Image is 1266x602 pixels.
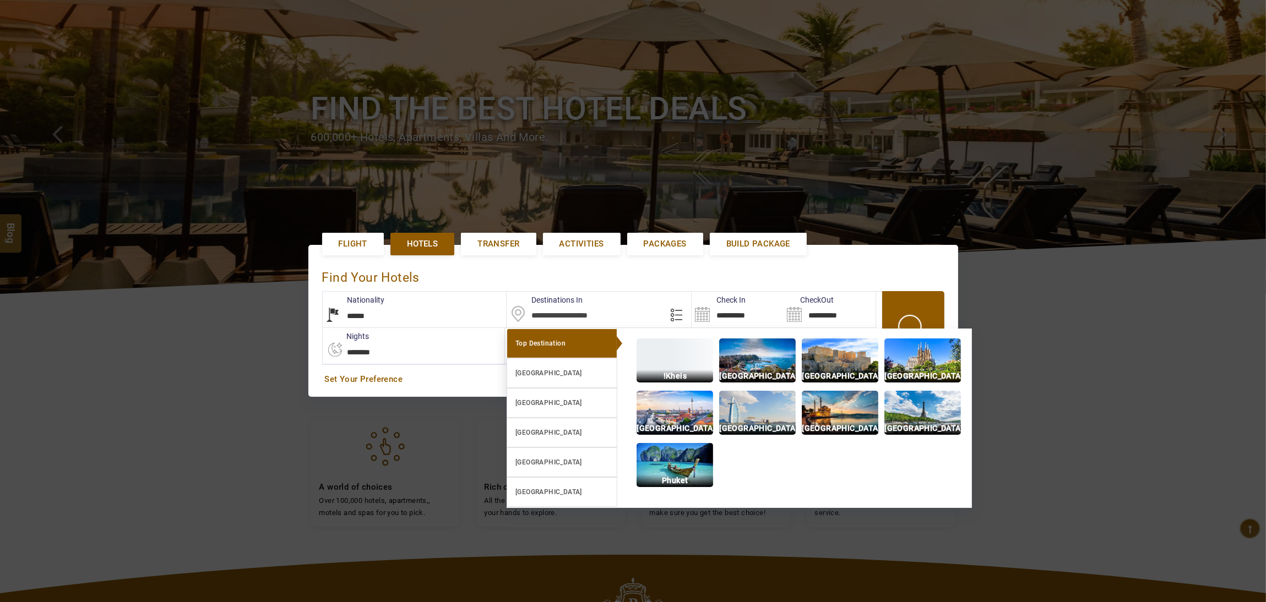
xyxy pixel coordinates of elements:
label: Rooms [505,331,554,342]
b: [GEOGRAPHIC_DATA] [515,458,582,466]
img: img [802,338,878,382]
a: [GEOGRAPHIC_DATA] [507,477,617,507]
div: Find Your Hotels [322,259,944,291]
img: img [637,338,713,382]
img: img [719,338,796,382]
a: [GEOGRAPHIC_DATA] [507,388,617,418]
b: [GEOGRAPHIC_DATA] [515,488,582,496]
label: Check In [692,294,746,305]
p: [GEOGRAPHIC_DATA] [884,422,961,435]
a: Activities [543,233,621,255]
span: Activities [559,238,604,250]
span: Build Package [726,238,790,250]
label: Nationality [323,294,385,305]
span: Hotels [407,238,438,250]
img: img [884,391,961,435]
p: Phuket [637,474,713,487]
img: img [637,443,713,487]
p: [GEOGRAPHIC_DATA] [802,422,878,435]
p: [GEOGRAPHIC_DATA] [802,370,878,382]
span: Flight [339,238,367,250]
a: Set Your Preference [325,374,942,385]
b: Top Destination [515,340,566,347]
img: img [884,338,961,382]
label: CheckOut [784,294,834,305]
a: Transfer [461,233,536,255]
b: [GEOGRAPHIC_DATA] [515,399,582,407]
a: [GEOGRAPHIC_DATA] [507,418,617,447]
p: [GEOGRAPHIC_DATA] [637,422,713,435]
p: [GEOGRAPHIC_DATA] [719,370,796,382]
b: [GEOGRAPHIC_DATA] [515,429,582,436]
input: Search [784,292,876,327]
img: img [802,391,878,435]
b: [GEOGRAPHIC_DATA] [515,369,582,377]
a: [GEOGRAPHIC_DATA] [507,447,617,477]
span: Transfer [477,238,519,250]
label: nights [322,331,370,342]
p: !Kheis [637,370,713,382]
a: Hotels [390,233,454,255]
p: [GEOGRAPHIC_DATA] [719,422,796,435]
p: [GEOGRAPHIC_DATA] [884,370,961,382]
a: [GEOGRAPHIC_DATA] [507,358,617,388]
a: Packages [627,233,703,255]
a: Build Package [710,233,807,255]
a: Top Destination [507,329,617,358]
img: img [719,391,796,435]
img: img [637,391,713,435]
input: Search [692,292,784,327]
a: Flight [322,233,384,255]
label: Destinations In [507,294,583,305]
span: Packages [644,238,687,250]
